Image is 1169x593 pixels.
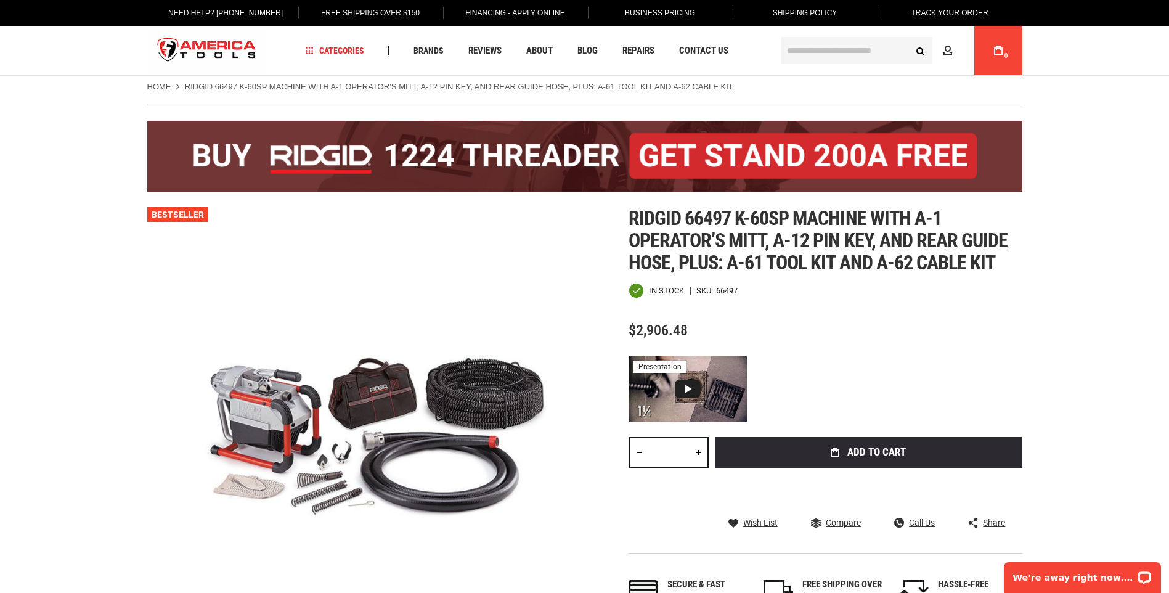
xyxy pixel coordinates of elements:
iframe: LiveChat chat widget [996,554,1169,593]
span: Categories [305,46,364,55]
a: Compare [811,517,861,528]
a: Contact Us [674,43,734,59]
a: store logo [147,28,267,74]
img: America Tools [147,28,267,74]
a: Call Us [894,517,935,528]
div: 66497 [716,287,738,295]
a: Categories [299,43,370,59]
a: About [521,43,558,59]
span: Wish List [743,518,778,527]
img: BOGO: Buy the RIDGID® 1224 Threader (26092), get the 92467 200A Stand FREE! [147,121,1022,192]
span: In stock [649,287,684,295]
a: Blog [572,43,603,59]
span: Contact Us [679,46,728,55]
a: Reviews [463,43,507,59]
strong: SKU [696,287,716,295]
button: Add to Cart [715,437,1022,468]
iframe: Secure express checkout frame [712,472,1025,507]
span: Blog [577,46,598,55]
span: Ridgid 66497 k-60sp machine with a-1 operator’s mitt, a-12 pin key, and rear guide hose, plus: a-... [629,207,1008,274]
a: Home [147,81,171,92]
span: Share [983,518,1005,527]
span: About [526,46,553,55]
a: Wish List [728,517,778,528]
span: Add to Cart [847,447,906,457]
span: Repairs [622,46,654,55]
span: Compare [826,518,861,527]
span: Reviews [468,46,502,55]
button: Search [909,39,932,62]
a: Brands [408,43,449,59]
span: Call Us [909,518,935,527]
span: Shipping Policy [773,9,837,17]
span: 0 [1004,52,1008,59]
a: 0 [987,26,1010,75]
div: Availability [629,283,684,298]
span: Brands [413,46,444,55]
a: Repairs [617,43,660,59]
strong: RIDGID 66497 K-60SP MACHINE WITH A-1 OPERATOR’S MITT, A-12 PIN KEY, AND REAR GUIDE HOSE, PLUS: A-... [185,82,733,91]
span: $2,906.48 [629,322,688,339]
